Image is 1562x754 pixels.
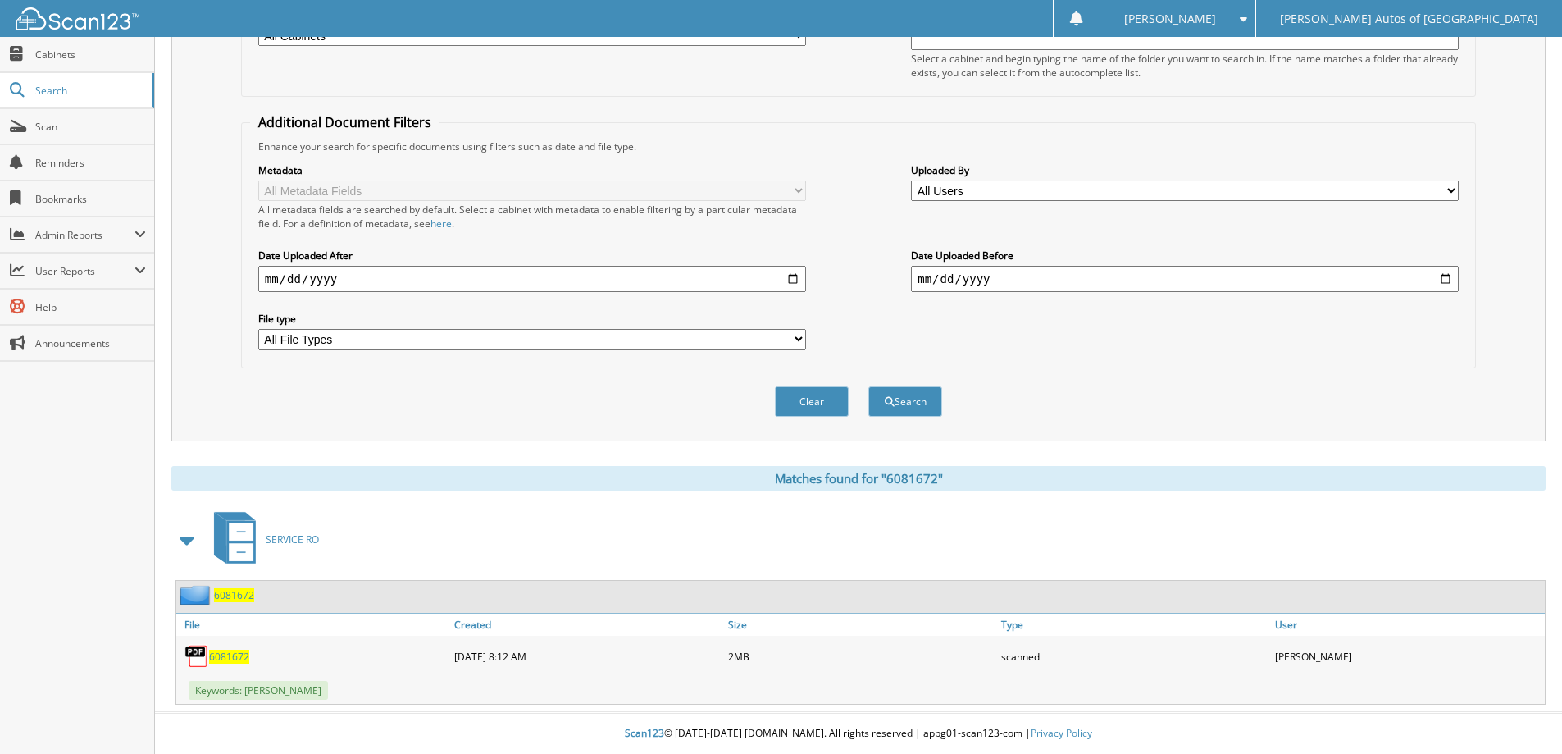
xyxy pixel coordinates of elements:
[214,588,254,602] a: 6081672
[911,249,1459,263] label: Date Uploaded Before
[997,614,1271,636] a: Type
[155,714,1562,754] div: © [DATE]-[DATE] [DOMAIN_NAME]. All rights reserved | appg01-scan123-com |
[250,113,439,131] legend: Additional Document Filters
[35,48,146,62] span: Cabinets
[1031,726,1092,740] a: Privacy Policy
[35,300,146,314] span: Help
[176,614,450,636] a: File
[775,386,849,417] button: Clear
[258,163,806,177] label: Metadata
[258,266,806,292] input: start
[250,139,1467,153] div: Enhance your search for specific documents using filters such as date and file type.
[35,192,146,206] span: Bookmarks
[266,532,319,546] span: SERVICE RO
[35,336,146,350] span: Announcements
[1280,14,1538,24] span: [PERSON_NAME] Autos of [GEOGRAPHIC_DATA]
[430,217,452,231] a: here
[35,264,134,278] span: User Reports
[35,156,146,170] span: Reminders
[171,466,1546,491] div: Matches found for "6081672"
[997,640,1271,673] div: scanned
[180,585,214,605] img: folder2.png
[35,120,146,134] span: Scan
[258,203,806,231] div: All metadata fields are searched by default. Select a cabinet with metadata to enable filtering b...
[35,228,134,242] span: Admin Reports
[189,681,328,700] span: Keywords: [PERSON_NAME]
[35,84,143,98] span: Search
[209,650,249,664] a: 6081672
[204,507,319,572] a: SERVICE RO
[1480,675,1562,754] iframe: Chat Widget
[1271,614,1545,636] a: User
[911,266,1459,292] input: end
[16,7,139,30] img: scan123-logo-white.svg
[1124,14,1216,24] span: [PERSON_NAME]
[911,52,1459,80] div: Select a cabinet and begin typing the name of the folder you want to search in. If the name match...
[911,163,1459,177] label: Uploaded By
[258,249,806,263] label: Date Uploaded After
[868,386,942,417] button: Search
[625,726,664,740] span: Scan123
[258,312,806,326] label: File type
[450,640,724,673] div: [DATE] 8:12 AM
[724,640,998,673] div: 2MB
[184,644,209,669] img: PDF.png
[724,614,998,636] a: Size
[450,614,724,636] a: Created
[1271,640,1545,673] div: [PERSON_NAME]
